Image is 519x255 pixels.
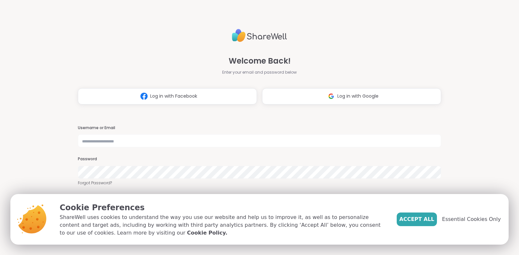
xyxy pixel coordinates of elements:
[60,213,386,237] p: ShareWell uses cookies to understand the way you use our website and help us to improve it, as we...
[78,180,441,186] a: Forgot Password?
[187,229,227,237] a: Cookie Policy.
[262,88,441,104] button: Log in with Google
[78,88,257,104] button: Log in with Facebook
[325,90,337,102] img: ShareWell Logomark
[397,212,437,226] button: Accept All
[150,93,197,100] span: Log in with Facebook
[442,215,501,223] span: Essential Cookies Only
[232,26,287,45] img: ShareWell Logo
[337,93,379,100] span: Log in with Google
[229,55,291,67] span: Welcome Back!
[60,202,386,213] p: Cookie Preferences
[138,90,150,102] img: ShareWell Logomark
[78,156,441,162] h3: Password
[222,69,297,75] span: Enter your email and password below
[399,215,434,223] span: Accept All
[78,125,441,131] h3: Username or Email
